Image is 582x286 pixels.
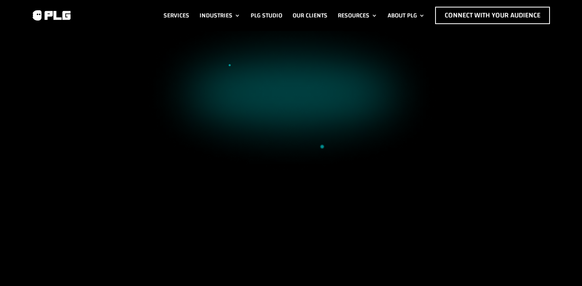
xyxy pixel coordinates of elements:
[293,7,327,24] a: Our Clients
[435,7,550,24] a: Connect with Your Audience
[251,7,282,24] a: PLG Studio
[200,7,240,24] a: Industries
[338,7,377,24] a: Resources
[164,7,189,24] a: Services
[388,7,425,24] a: About PLG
